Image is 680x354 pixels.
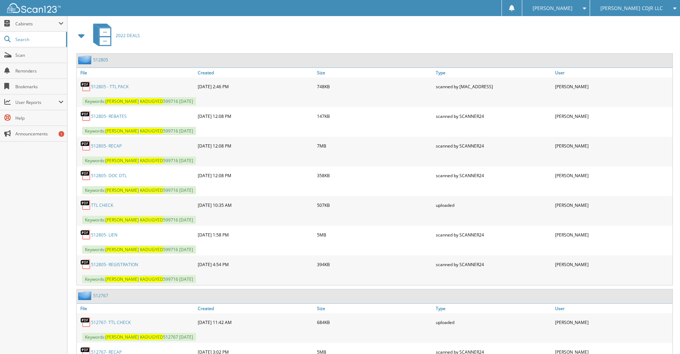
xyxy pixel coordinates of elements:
span: [PERSON_NAME] [105,98,139,104]
div: [PERSON_NAME] [553,257,673,271]
div: 5MB [315,228,434,242]
a: 512805 [93,57,108,63]
span: [PERSON_NAME] [105,187,139,193]
span: Keywords: 599716 [DATE] [82,186,196,194]
div: 147KB [315,109,434,123]
div: [DATE] 10:35 AM [196,198,315,212]
span: Scan [15,52,64,58]
div: [PERSON_NAME] [553,79,673,94]
span: [PERSON_NAME] [105,334,139,340]
span: Keywords: 599716 [DATE] [82,216,196,224]
div: [PERSON_NAME] [553,228,673,242]
span: Help [15,115,64,121]
a: 512767- TTL CHECK [91,319,131,325]
div: [DATE] 2:46 PM [196,79,315,94]
img: PDF.png [80,229,91,240]
span: [PERSON_NAME] CDJR LLC [600,6,663,10]
div: [PERSON_NAME] [553,139,673,153]
div: uploaded [434,315,553,329]
div: scanned by SCANNER24 [434,257,553,271]
div: scanned by SCANNER24 [434,139,553,153]
span: KADUGYED [140,98,163,104]
img: PDF.png [80,317,91,328]
a: 512805- DOC DTL [91,173,127,179]
span: Keywords: 512767 [DATE] [82,333,196,341]
a: 512805- RECAP [91,143,122,149]
img: PDF.png [80,81,91,92]
div: scanned by SCANNER24 [434,168,553,183]
div: [DATE] 12:08 PM [196,109,315,123]
div: 748KB [315,79,434,94]
a: Size [315,68,434,78]
span: Reminders [15,68,64,74]
a: 512805- LIEN [91,232,117,238]
span: [PERSON_NAME] [533,6,573,10]
span: [PERSON_NAME] [105,217,139,223]
div: 7MB [315,139,434,153]
img: PDF.png [80,111,91,121]
img: folder2.png [78,291,93,300]
div: [PERSON_NAME] [553,198,673,212]
div: 394KB [315,257,434,271]
a: Created [196,304,315,313]
a: File [77,304,196,313]
span: Keywords: 599716 [DATE] [82,97,196,105]
a: 2022 DEALS [89,21,140,50]
a: User [553,68,673,78]
span: [PERSON_NAME] [105,158,139,164]
span: Cabinets [15,21,59,27]
img: PDF.png [80,170,91,181]
span: [PERSON_NAME] [105,246,139,253]
span: KADUGYED [140,217,163,223]
span: Announcements [15,131,64,137]
span: Search [15,36,62,43]
img: folder2.png [78,55,93,64]
div: 1 [59,131,64,137]
div: scanned by [MAC_ADDRESS] [434,79,553,94]
div: 358KB [315,168,434,183]
img: scan123-logo-white.svg [7,3,61,13]
div: [DATE] 4:54 PM [196,257,315,271]
div: scanned by SCANNER24 [434,109,553,123]
span: KADUGYED [140,276,163,282]
span: [PERSON_NAME] [105,276,139,282]
img: PDF.png [80,140,91,151]
span: KADUGYED [140,334,163,340]
span: User Reports [15,99,59,105]
span: Bookmarks [15,84,64,90]
img: PDF.png [80,259,91,270]
a: Type [434,304,553,313]
div: [PERSON_NAME] [553,315,673,329]
div: [PERSON_NAME] [553,168,673,183]
a: File [77,68,196,78]
div: [DATE] 1:58 PM [196,228,315,242]
span: KADUGYED [140,246,163,253]
a: 512805 - TTL PACK [91,84,129,90]
span: Keywords: 599716 [DATE] [82,127,196,135]
div: [DATE] 12:08 PM [196,139,315,153]
a: TTL CHECK [91,202,113,208]
span: KADUGYED [140,187,163,193]
div: [DATE] 11:42 AM [196,315,315,329]
a: 512805- REBATES [91,113,127,119]
a: 512767 [93,293,108,299]
span: Keywords: 599716 [DATE] [82,275,196,283]
div: scanned by SCANNER24 [434,228,553,242]
div: [PERSON_NAME] [553,109,673,123]
div: 507KB [315,198,434,212]
a: Size [315,304,434,313]
div: uploaded [434,198,553,212]
span: Keywords: 599716 [DATE] [82,245,196,254]
span: 2022 DEALS [116,33,140,39]
img: PDF.png [80,200,91,210]
span: [PERSON_NAME] [105,128,139,134]
a: User [553,304,673,313]
span: KADUGYED [140,158,163,164]
a: Created [196,68,315,78]
span: KADUGYED [140,128,163,134]
div: 684KB [315,315,434,329]
a: Type [434,68,553,78]
a: 512805- REGISTRATION [91,261,138,268]
span: Keywords: 599716 [DATE] [82,156,196,165]
div: [DATE] 12:08 PM [196,168,315,183]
